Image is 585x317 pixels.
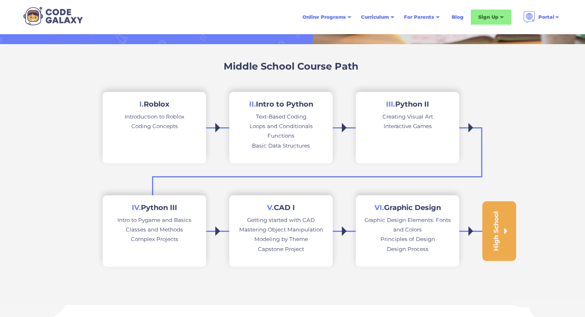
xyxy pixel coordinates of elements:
[131,234,178,244] div: Complex Projects
[256,112,306,121] div: Text-Based Coding
[224,60,294,73] h3: Middle School
[471,10,511,25] div: Sign Up
[139,100,144,109] span: I.
[384,121,432,131] div: Interactive Games
[267,203,274,212] span: V.
[249,100,256,109] span: II.
[364,215,451,235] div: Graphic Design Elements: Fonts and Colors
[247,215,315,225] div: Getting started with CAD
[447,10,468,24] a: Blog
[139,100,170,109] h2: Roblox
[356,10,399,24] div: Curriculum
[380,234,435,244] div: Principles of Design
[298,10,356,24] div: Online Programs
[126,225,183,234] div: Classes and Methods
[258,244,304,254] div: Capstone Project
[356,92,459,163] a: III.Python IICreating Visual ArtInteractive Games
[374,203,384,212] span: VI.
[478,13,498,21] div: Sign Up
[229,92,333,163] a: II.Intro to PythonText-Based CodingLoops and ConditionalsFunctionsBasic Data Structures
[538,13,554,21] div: Portal
[386,100,395,109] span: III.
[374,203,441,212] h2: Graphic Design
[103,92,206,163] a: I.RobloxIntroduction to RobloxCoding Concepts
[117,215,191,225] div: Intro to Pygame and Basics
[519,8,565,26] div: Portal
[249,100,313,109] h2: Intro to Python
[267,203,295,212] h2: CAD I
[356,195,459,267] a: VI.Graphic DesignGraphic Design Elements: Fonts and ColorsPrinciples of DesignDesign Process
[252,141,310,150] div: Basic Data Structures
[254,234,308,244] div: Modeling by Theme
[132,203,141,212] span: IV.
[103,195,206,267] a: IV.Python IIIIntro to Pygame and BasicsClasses and MethodsComplex Projects
[267,131,294,140] div: Functions
[387,244,429,254] div: Design Process
[482,201,516,261] a: High School
[399,10,445,24] div: For Parents
[132,203,177,212] h2: Python III
[250,121,313,131] div: Loops and Conditionals
[386,100,429,109] h2: Python II
[239,225,323,234] div: Mastering Object Manipulation
[382,112,433,121] div: Creating Visual Art
[229,195,333,267] a: V.CAD IGetting started with CADMastering Object ManipulationModeling by ThemeCapstone Project
[492,211,500,251] div: High School
[131,121,178,131] div: Coding Concepts
[125,112,184,121] div: Introduction to Roblox
[302,13,346,21] div: Online Programs
[404,13,434,21] div: For Parents
[297,60,359,73] h3: Course Path
[361,13,389,21] div: Curriculum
